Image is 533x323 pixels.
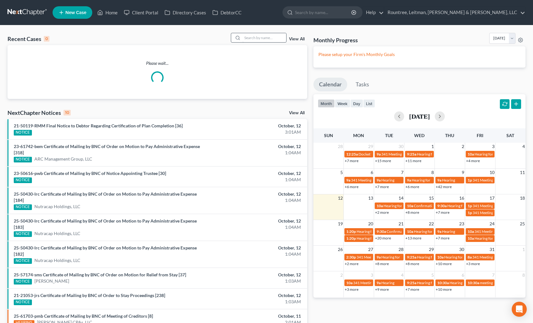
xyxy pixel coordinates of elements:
span: 26 [337,246,343,253]
span: 1 [431,143,434,150]
a: +15 more [375,158,391,163]
a: 25-61703-pmb Certificate of Mailing by BNC of Meeting of Creditors [8] [14,313,153,319]
div: 1:03AM [209,299,301,305]
span: meeting [480,280,493,285]
span: Sun [324,133,333,138]
span: 30 [459,246,465,253]
span: 5 [340,169,343,176]
a: +3 more [345,287,358,292]
span: 16 [459,194,465,202]
a: +7 more [405,287,419,292]
a: +7 more [436,210,449,215]
div: 1:04AM [209,177,301,183]
a: [PERSON_NAME] [34,278,69,284]
span: Hearing for [449,280,468,285]
span: Hearing for [PERSON_NAME] [417,152,466,156]
a: +8 more [405,210,419,215]
span: 9a [407,178,411,182]
span: 1p [468,178,472,182]
h2: [DATE] [409,113,430,120]
span: Confirmation Hearing for [PERSON_NAME] and [PERSON_NAME] [PERSON_NAME] [387,229,525,234]
a: 25-50430-lrc Certificate of Mailing by BNC of Order on Motion to Pay Administrative Expense [184] [14,191,197,203]
div: NOTICE [14,231,32,237]
span: Hearing [381,280,394,285]
span: 2:30p [346,255,356,259]
a: +42 more [436,184,452,189]
span: 2 [340,271,343,279]
a: Nutracap Holdings, LLC [34,257,80,264]
span: 20 [368,220,374,228]
span: Hearing for [414,229,433,234]
p: Please wait... [8,60,307,66]
h3: Monthly Progress [313,36,358,44]
span: 9:30a [437,203,447,208]
span: 25 [519,220,525,228]
div: NOTICE [14,204,32,210]
span: 28 [398,246,404,253]
span: 7 [491,271,495,279]
span: 8 [431,169,434,176]
a: 23-50616-pwb Certificate of Mailing by BNC of Notice Appointing Trustee [30] [14,171,166,176]
span: 27 [368,246,374,253]
span: 9:30a [377,229,386,234]
span: Hearing for Global Concessions Inc. [447,203,506,208]
div: October, 12 [209,143,301,150]
button: week [335,99,350,108]
div: 10 [63,110,71,115]
span: 9:25a [407,255,416,259]
a: +9 more [375,287,389,292]
a: Help [363,7,384,18]
button: day [350,99,363,108]
div: NOTICE [14,279,32,285]
div: 0 [44,36,49,42]
span: 15 [428,194,434,202]
div: 1:04AM [209,251,301,257]
span: 341 Meeting for [PERSON_NAME] [475,229,531,234]
a: +10 more [436,261,452,266]
div: October, 12 [209,245,301,251]
span: 10a [468,229,474,234]
div: October, 12 [209,191,301,197]
p: Please setup your Firm's Monthly Goals [318,51,520,58]
span: Hearing for [412,178,430,182]
span: 8 [522,271,525,279]
div: NOTICE [14,130,32,136]
span: 31 [489,246,495,253]
span: 341 Meeting for [PERSON_NAME] [357,255,413,259]
div: NOTICE [14,177,32,183]
span: 9a [346,178,350,182]
span: 10a [346,280,353,285]
span: 9:25a [407,280,416,285]
span: 1:20p [346,229,356,234]
span: 6 [370,169,374,176]
span: 9:25a [407,152,416,156]
a: View All [289,111,305,115]
a: View All [289,37,305,41]
div: 1:04AM [209,197,301,203]
span: 1 [522,246,525,253]
a: Tasks [350,78,375,91]
div: NextChapter Notices [8,109,71,116]
span: 14 [398,194,404,202]
span: 10 [489,169,495,176]
span: 3 [370,271,374,279]
span: 22 [428,220,434,228]
div: NOTICE [14,300,32,305]
a: Nutracap Holdings, LLC [34,230,80,237]
span: 1p [468,203,472,208]
span: Hearing [442,178,455,182]
span: 10a [377,203,383,208]
span: 11 [519,169,525,176]
span: 10:30a [437,280,449,285]
div: 1:04AM [209,150,301,156]
span: Hearing for [PERSON_NAME] [475,152,523,156]
span: 9a [377,280,381,285]
span: 12 [337,194,343,202]
span: 5 [431,271,434,279]
span: 21 [398,220,404,228]
span: 12:25a [346,152,358,156]
span: 3 [491,143,495,150]
span: Hearing for [PERSON_NAME] [417,255,466,259]
a: +8 more [405,261,419,266]
span: 10a [437,255,444,259]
